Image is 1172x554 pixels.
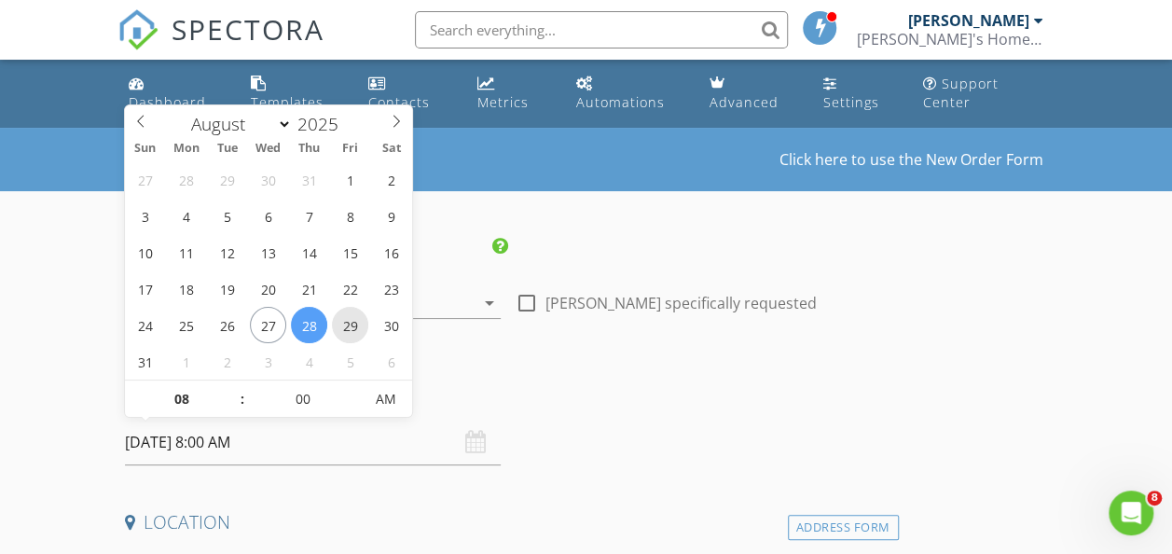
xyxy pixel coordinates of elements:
span: SPECTORA [172,9,324,48]
span: August 31, 2025 [127,343,163,380]
span: July 27, 2025 [127,161,163,198]
label: [PERSON_NAME] specifically requested [545,294,817,312]
span: 8 [1147,491,1162,506]
div: Contacts [368,93,430,111]
span: August 15, 2025 [332,234,368,270]
span: Tue [207,143,248,155]
span: Thu [289,143,330,155]
span: August 28, 2025 [291,307,327,343]
a: Metrics [470,67,554,120]
span: July 30, 2025 [250,161,286,198]
span: August 3, 2025 [127,198,163,234]
h4: Location [125,510,891,534]
span: August 30, 2025 [373,307,409,343]
img: The Best Home Inspection Software - Spectora [117,9,159,50]
a: Templates [243,67,346,120]
a: Contacts [361,67,455,120]
div: Metrics [477,93,529,111]
span: : [240,381,245,418]
a: Settings [816,67,901,120]
span: August 14, 2025 [291,234,327,270]
span: August 24, 2025 [127,307,163,343]
a: Dashboard [121,67,228,120]
input: Year [292,112,353,136]
span: Click to toggle [360,381,411,418]
span: August 13, 2025 [250,234,286,270]
span: Sat [371,143,412,155]
a: Advanced [702,67,800,120]
span: August 29, 2025 [332,307,368,343]
span: July 28, 2025 [168,161,204,198]
span: Mon [166,143,207,155]
span: August 12, 2025 [209,234,245,270]
a: Support Center [916,67,1051,120]
span: July 29, 2025 [209,161,245,198]
span: August 26, 2025 [209,307,245,343]
span: August 20, 2025 [250,270,286,307]
input: Select date [125,420,501,465]
span: August 21, 2025 [291,270,327,307]
a: SPECTORA [117,25,324,64]
div: Dashboard [129,93,206,111]
span: Wed [248,143,289,155]
span: August 19, 2025 [209,270,245,307]
div: Templates [251,93,324,111]
span: August 18, 2025 [168,270,204,307]
span: August 7, 2025 [291,198,327,234]
span: September 1, 2025 [168,343,204,380]
span: August 6, 2025 [250,198,286,234]
a: Automations (Basic) [569,67,687,120]
span: August 1, 2025 [332,161,368,198]
span: Fri [330,143,371,155]
span: August 23, 2025 [373,270,409,307]
iframe: Intercom live chat [1109,491,1153,535]
span: September 4, 2025 [291,343,327,380]
span: July 31, 2025 [291,161,327,198]
div: Settings [823,93,879,111]
span: August 16, 2025 [373,234,409,270]
span: August 22, 2025 [332,270,368,307]
i: arrow_drop_down [478,292,501,314]
span: August 9, 2025 [373,198,409,234]
span: September 2, 2025 [209,343,245,380]
span: August 25, 2025 [168,307,204,343]
div: Zach's Home Inspections [856,30,1042,48]
div: Address Form [788,515,899,540]
span: Sun [125,143,166,155]
div: Support Center [923,75,999,111]
span: September 6, 2025 [373,343,409,380]
span: August 10, 2025 [127,234,163,270]
span: August 2, 2025 [373,161,409,198]
span: August 17, 2025 [127,270,163,307]
h4: Date/Time [125,382,891,407]
span: August 5, 2025 [209,198,245,234]
div: Advanced [710,93,779,111]
div: [PERSON_NAME] [907,11,1028,30]
span: August 4, 2025 [168,198,204,234]
span: August 27, 2025 [250,307,286,343]
span: August 8, 2025 [332,198,368,234]
input: Search everything... [415,11,788,48]
span: September 3, 2025 [250,343,286,380]
div: Automations [576,93,665,111]
span: August 11, 2025 [168,234,204,270]
a: Click here to use the New Order Form [779,152,1043,167]
span: September 5, 2025 [332,343,368,380]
